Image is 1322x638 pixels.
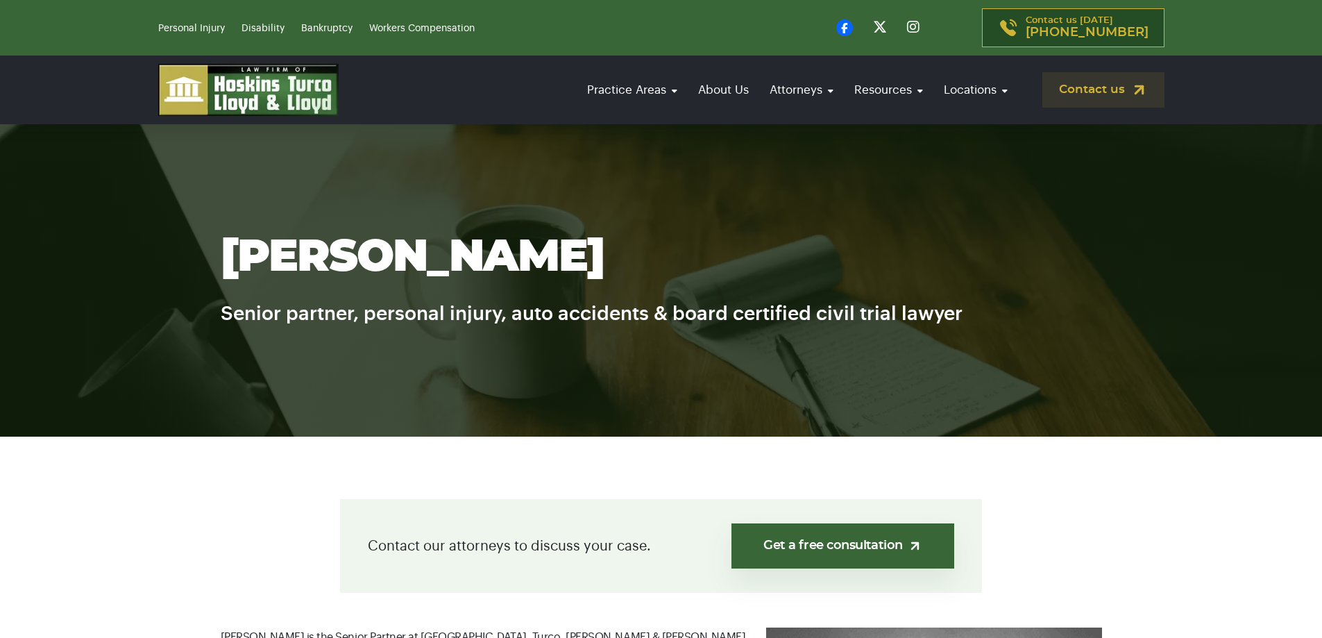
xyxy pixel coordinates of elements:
span: [PHONE_NUMBER] [1026,26,1149,40]
a: Workers Compensation [369,24,475,33]
a: Practice Areas [580,70,684,110]
div: Contact our attorneys to discuss your case. [340,499,982,593]
a: Locations [937,70,1015,110]
img: logo [158,64,339,116]
a: Attorneys [763,70,840,110]
img: arrow-up-right-light.svg [908,539,922,553]
a: Disability [241,24,285,33]
a: Bankruptcy [301,24,353,33]
a: Personal Injury [158,24,225,33]
p: Contact us [DATE] [1026,16,1149,40]
a: Get a free consultation [731,523,954,569]
h6: Senior partner, personal injury, auto accidents & board certified civil trial lawyer [221,282,1102,328]
a: Contact us [1042,72,1164,108]
h1: [PERSON_NAME] [221,233,1102,282]
a: About Us [691,70,756,110]
a: Resources [847,70,930,110]
a: Contact us [DATE][PHONE_NUMBER] [982,8,1164,47]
